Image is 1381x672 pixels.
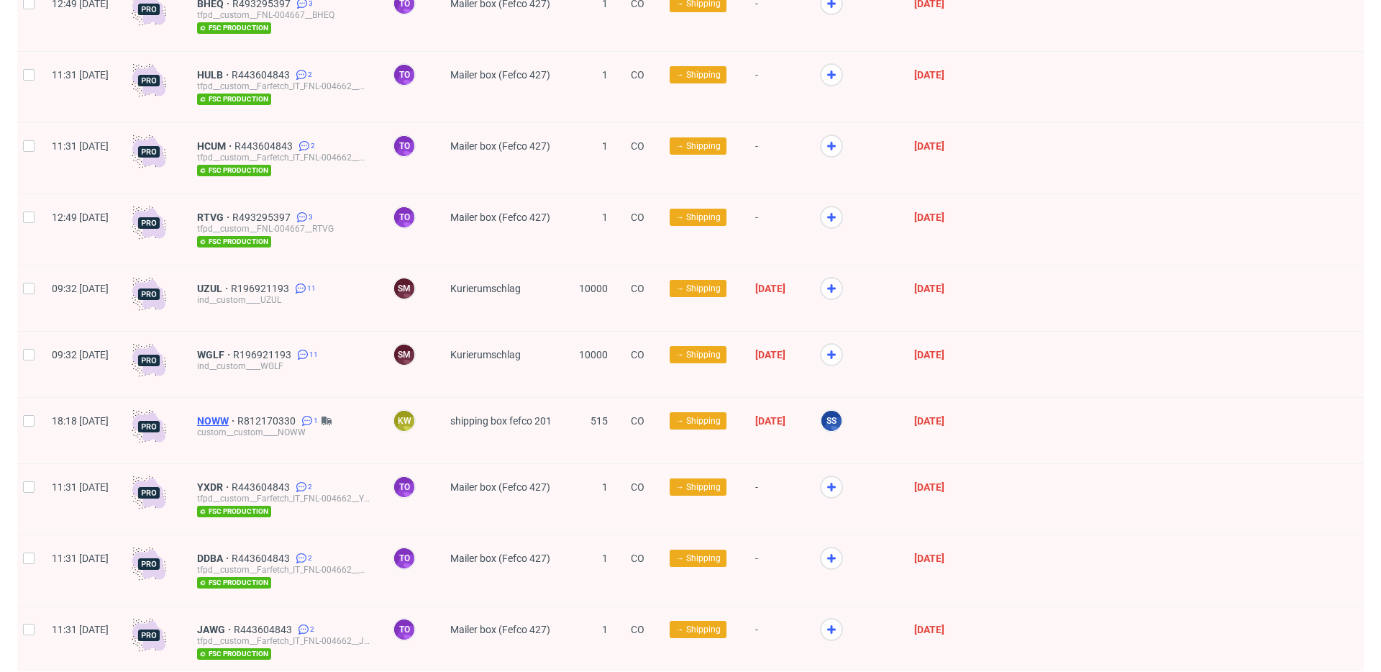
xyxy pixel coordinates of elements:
[197,624,234,635] a: JAWG
[394,477,414,497] figcaption: to
[233,349,294,360] a: R196921193
[308,553,312,564] span: 2
[394,207,414,227] figcaption: to
[450,624,550,635] span: Mailer box (Fefco 427)
[197,140,234,152] a: HCUM
[914,553,944,564] span: [DATE]
[293,69,312,81] a: 2
[591,415,608,427] span: 515
[298,415,318,427] a: 1
[602,553,608,564] span: 1
[197,152,370,163] div: tfpd__custom__Farfetch_IT_FNL-004662__HCUM
[293,481,312,493] a: 2
[197,283,231,294] a: UZUL
[450,212,550,223] span: Mailer box (Fefco 427)
[197,427,370,438] div: custom__custom____NOWW
[197,94,271,105] span: fsc production
[197,22,271,34] span: fsc production
[602,212,608,223] span: 1
[132,63,166,98] img: pro-icon.017ec5509f39f3e742e3.png
[631,481,644,493] span: CO
[307,283,316,294] span: 11
[394,65,414,85] figcaption: to
[52,69,109,81] span: 11:31 [DATE]
[450,553,550,564] span: Mailer box (Fefco 427)
[602,140,608,152] span: 1
[234,624,295,635] a: R443604843
[675,552,721,565] span: → Shipping
[310,624,314,635] span: 2
[914,415,944,427] span: [DATE]
[234,140,296,152] span: R443604843
[232,212,293,223] a: R493295397
[237,415,298,427] a: R812170330
[132,409,166,444] img: pro-icon.017ec5509f39f3e742e3.png
[631,212,644,223] span: CO
[914,481,944,493] span: [DATE]
[197,553,232,564] a: DDBA
[132,618,166,653] img: pro-icon.017ec5509f39f3e742e3.png
[132,476,166,510] img: pro-icon.017ec5509f39f3e742e3.png
[296,140,315,152] a: 2
[197,635,370,647] div: tfpd__custom__Farfetch_IT_FNL-004662__JAWG
[232,553,293,564] span: R443604843
[675,414,721,427] span: → Shipping
[197,415,237,427] a: NOWW
[450,140,550,152] span: Mailer box (Fefco 427)
[197,81,370,92] div: tfpd__custom__Farfetch_IT_FNL-004662__HULB
[631,283,644,294] span: CO
[675,623,721,636] span: → Shipping
[197,294,370,306] div: ind__custom____UZUL
[314,415,318,427] span: 1
[675,282,721,295] span: → Shipping
[197,236,271,248] span: fsc production
[308,69,312,81] span: 2
[197,223,370,235] div: tfpd__custom__FNL-004667__RTVG
[232,69,293,81] a: R443604843
[755,481,797,517] span: -
[394,278,414,299] figcaption: SM
[52,140,109,152] span: 11:31 [DATE]
[450,349,521,360] span: Kurierumschlag
[132,547,166,581] img: pro-icon.017ec5509f39f3e742e3.png
[579,283,608,294] span: 10000
[197,9,370,21] div: tfpd__custom__FNL-004667__BHEQ
[52,415,109,427] span: 18:18 [DATE]
[579,349,608,360] span: 10000
[197,648,271,660] span: fsc production
[914,624,944,635] span: [DATE]
[602,624,608,635] span: 1
[914,140,944,152] span: [DATE]
[755,69,797,105] span: -
[132,206,166,240] img: pro-icon.017ec5509f39f3e742e3.png
[294,349,318,360] a: 11
[197,69,232,81] a: HULB
[631,349,644,360] span: CO
[293,553,312,564] a: 2
[197,360,370,372] div: ind__custom____WGLF
[450,481,550,493] span: Mailer box (Fefco 427)
[232,481,293,493] span: R443604843
[914,69,944,81] span: [DATE]
[197,165,271,176] span: fsc production
[132,277,166,312] img: pro-icon.017ec5509f39f3e742e3.png
[52,212,109,223] span: 12:49 [DATE]
[197,506,271,517] span: fsc production
[197,481,232,493] a: YXDR
[755,283,785,294] span: [DATE]
[914,212,944,223] span: [DATE]
[197,493,370,504] div: tfpd__custom__Farfetch_IT_FNL-004662__YXDR
[631,624,644,635] span: CO
[755,349,785,360] span: [DATE]
[394,345,414,365] figcaption: SM
[52,624,109,635] span: 11:31 [DATE]
[197,212,232,223] span: RTVG
[52,553,109,564] span: 11:31 [DATE]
